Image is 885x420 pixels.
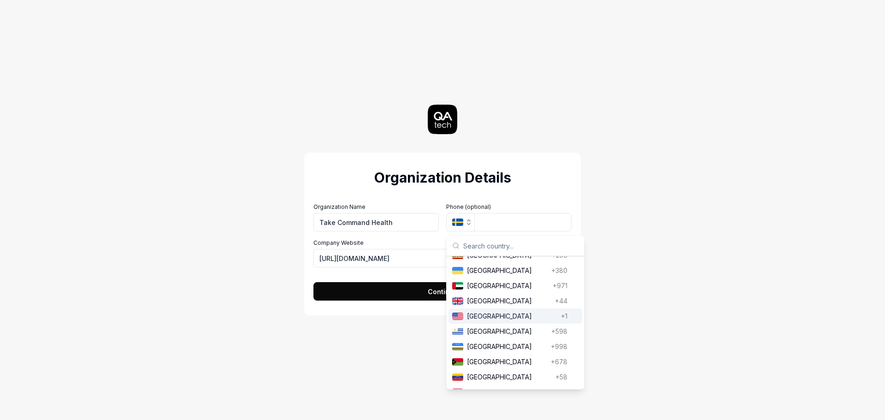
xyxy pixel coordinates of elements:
h2: Organization Details [313,167,572,188]
button: Continue [313,282,572,301]
span: Continue [428,287,458,296]
span: +1 [561,311,567,321]
span: [GEOGRAPHIC_DATA] [467,372,552,382]
span: +84 [555,387,567,397]
span: [GEOGRAPHIC_DATA] [467,296,551,306]
span: +678 [551,357,567,367]
span: +380 [551,266,567,275]
span: +598 [551,326,567,336]
span: +971 [553,281,567,290]
input: https:// [313,249,572,267]
span: [GEOGRAPHIC_DATA] [467,387,551,397]
span: [GEOGRAPHIC_DATA] [467,357,547,367]
span: [GEOGRAPHIC_DATA] [467,342,547,351]
span: [GEOGRAPHIC_DATA] [467,326,548,336]
label: Organization Name [313,203,439,211]
input: Search country... [463,236,578,256]
span: [GEOGRAPHIC_DATA] [467,266,548,275]
label: Phone (optional) [446,203,572,211]
div: Suggestions [447,256,584,389]
span: +58 [555,372,567,382]
span: +998 [551,342,567,351]
label: Company Website [313,239,572,247]
span: [GEOGRAPHIC_DATA] [467,311,557,321]
span: +44 [555,296,567,306]
span: [GEOGRAPHIC_DATA] [467,281,549,290]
